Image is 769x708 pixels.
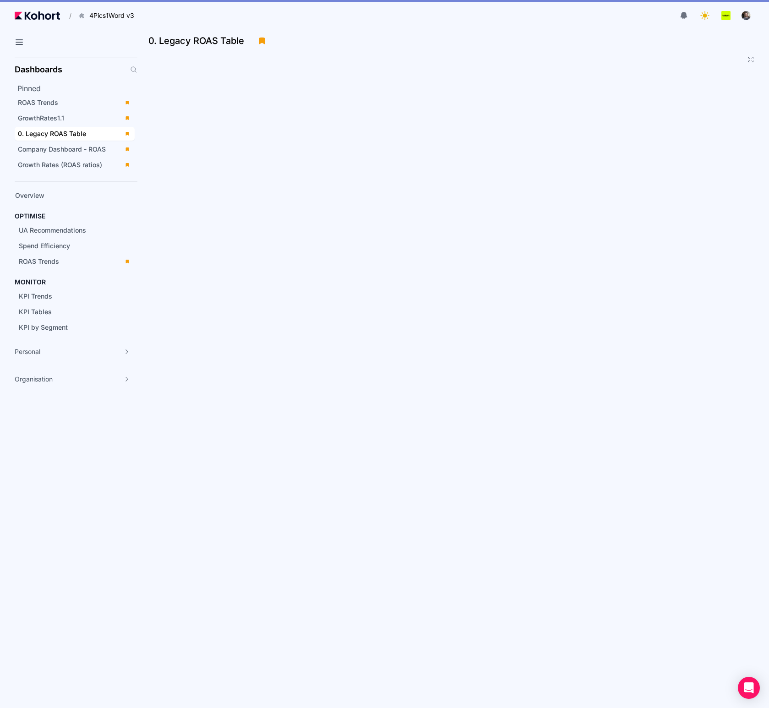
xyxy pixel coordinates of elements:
[16,321,122,334] a: KPI by Segment
[19,292,52,300] span: KPI Trends
[15,191,44,199] span: Overview
[15,375,53,384] span: Organisation
[19,257,59,265] span: ROAS Trends
[15,111,135,125] a: GrowthRates1.1
[18,145,106,153] span: Company Dashboard - ROAS
[16,239,122,253] a: Spend Efficiency
[18,161,102,169] span: Growth Rates (ROAS ratios)
[16,289,122,303] a: KPI Trends
[19,242,70,250] span: Spend Efficiency
[18,114,64,122] span: GrowthRates1.1
[15,212,45,221] h4: OPTIMISE
[19,226,86,234] span: UA Recommendations
[19,323,68,331] span: KPI by Segment
[19,308,52,316] span: KPI Tables
[148,36,250,45] h3: 0. Legacy ROAS Table
[73,8,144,23] button: 4Pics1Word v3
[738,677,760,699] div: Open Intercom Messenger
[721,11,731,20] img: logo_Lotum_Logo_20240521114851236074.png
[12,189,122,202] a: Overview
[15,65,62,74] h2: Dashboards
[15,158,135,172] a: Growth Rates (ROAS ratios)
[16,255,135,268] a: ROAS Trends
[62,11,71,21] span: /
[16,223,122,237] a: UA Recommendations
[747,56,754,63] button: Fullscreen
[16,305,122,319] a: KPI Tables
[15,278,46,287] h4: MONITOR
[18,98,58,106] span: ROAS Trends
[89,11,134,20] span: 4Pics1Word v3
[15,347,40,356] span: Personal
[17,83,137,94] h2: Pinned
[15,11,60,20] img: Kohort logo
[15,142,135,156] a: Company Dashboard - ROAS
[15,127,135,141] a: 0. Legacy ROAS Table
[18,130,86,137] span: 0. Legacy ROAS Table
[15,96,135,109] a: ROAS Trends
